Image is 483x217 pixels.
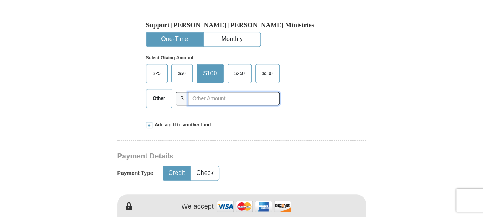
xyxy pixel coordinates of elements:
button: Check [191,166,219,180]
h4: We accept [181,202,214,211]
img: credit cards accepted [216,198,292,215]
span: $50 [174,68,190,79]
span: $250 [231,68,249,79]
span: $25 [149,68,164,79]
span: $500 [259,68,276,79]
h5: Support [PERSON_NAME] [PERSON_NAME] Ministries [146,21,337,29]
button: One-Time [146,32,203,46]
span: $100 [200,68,221,79]
input: Other Amount [188,92,279,105]
button: Monthly [204,32,260,46]
h5: Payment Type [117,170,153,176]
span: Add a gift to another fund [152,122,211,128]
h3: Payment Details [117,152,312,161]
strong: Select Giving Amount [146,55,194,60]
button: Credit [163,166,190,180]
span: Other [149,93,169,104]
span: $ [176,92,189,105]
